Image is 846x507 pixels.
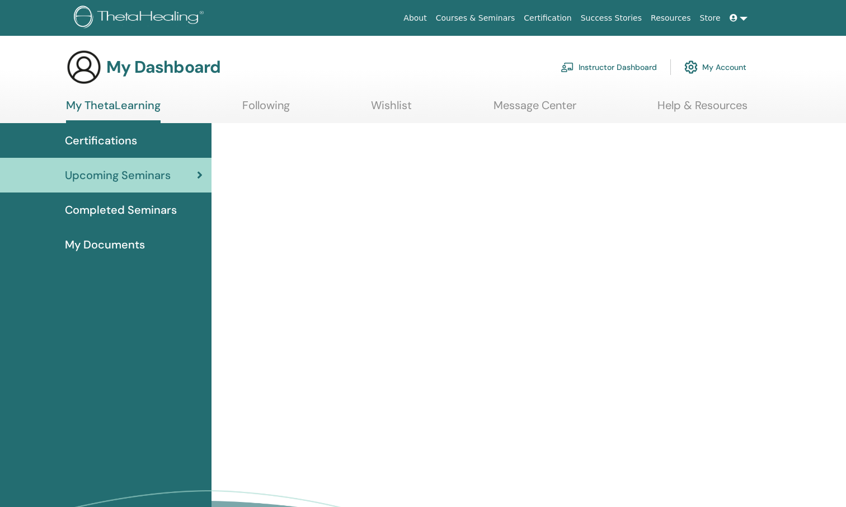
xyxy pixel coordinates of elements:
span: My Documents [65,236,145,253]
a: Following [242,98,290,120]
a: Certification [519,8,576,29]
a: Courses & Seminars [431,8,520,29]
img: generic-user-icon.jpg [66,49,102,85]
a: About [399,8,431,29]
a: Message Center [493,98,576,120]
img: chalkboard-teacher.svg [561,62,574,72]
a: Help & Resources [657,98,748,120]
img: logo.png [74,6,208,31]
a: Success Stories [576,8,646,29]
a: Store [695,8,725,29]
a: Wishlist [371,98,412,120]
a: My Account [684,55,746,79]
span: Certifications [65,132,137,149]
h3: My Dashboard [106,57,220,77]
a: Instructor Dashboard [561,55,657,79]
a: Resources [646,8,695,29]
img: cog.svg [684,58,698,77]
span: Completed Seminars [65,201,177,218]
span: Upcoming Seminars [65,167,171,184]
a: My ThetaLearning [66,98,161,123]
